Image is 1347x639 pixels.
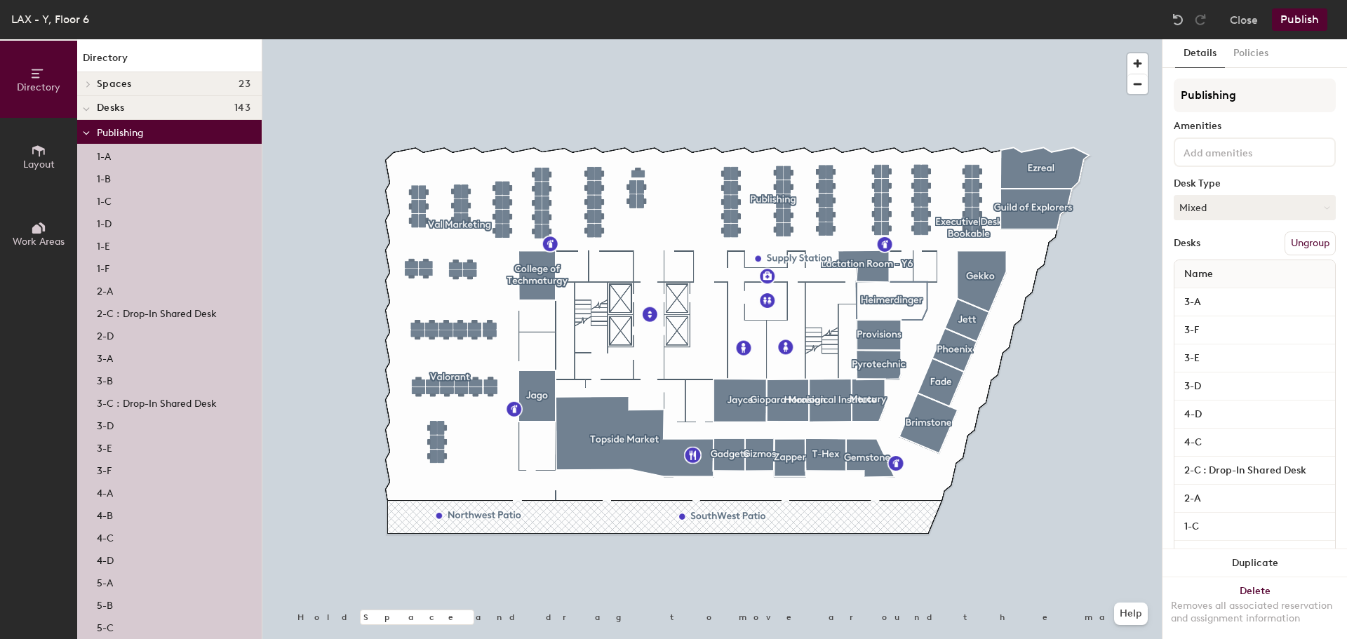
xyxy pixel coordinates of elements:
[1193,13,1207,27] img: Redo
[97,191,112,208] p: 1-C
[1175,39,1225,68] button: Details
[97,214,112,230] p: 1-D
[77,51,262,72] h1: Directory
[13,236,65,248] span: Work Areas
[1114,603,1148,625] button: Help
[1225,39,1277,68] button: Policies
[239,79,250,90] span: 23
[97,461,112,477] p: 3-F
[1177,292,1332,312] input: Unnamed desk
[97,618,114,634] p: 5-C
[1177,405,1332,424] input: Unnamed desk
[1174,178,1336,189] div: Desk Type
[1162,549,1347,577] button: Duplicate
[97,236,110,253] p: 1-E
[97,281,113,297] p: 2-A
[97,304,217,320] p: 2-C : Drop-In Shared Desk
[1177,321,1332,340] input: Unnamed desk
[1177,262,1220,287] span: Name
[97,371,113,387] p: 3-B
[1171,600,1339,625] div: Removes all associated reservation and assignment information
[1174,238,1200,249] div: Desks
[23,159,55,170] span: Layout
[97,528,114,544] p: 4-C
[97,326,114,342] p: 2-D
[1171,13,1185,27] img: Undo
[97,259,109,275] p: 1-F
[1177,489,1332,509] input: Unnamed desk
[97,169,111,185] p: 1-B
[97,127,143,139] span: Publishing
[97,506,113,522] p: 4-B
[1177,517,1332,537] input: Unnamed desk
[1177,349,1332,368] input: Unnamed desk
[97,573,113,589] p: 5-A
[1162,577,1347,639] button: DeleteRemoves all associated reservation and assignment information
[234,102,250,114] span: 143
[1177,545,1332,565] input: Unnamed desk
[1177,377,1332,396] input: Unnamed desk
[97,438,112,455] p: 3-E
[1272,8,1327,31] button: Publish
[97,394,217,410] p: 3-C : Drop-In Shared Desk
[1177,433,1332,452] input: Unnamed desk
[97,349,113,365] p: 3-A
[1285,231,1336,255] button: Ungroup
[97,596,113,612] p: 5-B
[11,11,89,28] div: LAX - Y, Floor 6
[97,102,124,114] span: Desks
[1174,195,1336,220] button: Mixed
[1177,461,1332,480] input: Unnamed desk
[97,551,114,567] p: 4-D
[97,483,113,499] p: 4-A
[1174,121,1336,132] div: Amenities
[17,81,60,93] span: Directory
[1230,8,1258,31] button: Close
[97,79,132,90] span: Spaces
[1181,143,1307,160] input: Add amenities
[97,147,111,163] p: 1-A
[97,416,114,432] p: 3-D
